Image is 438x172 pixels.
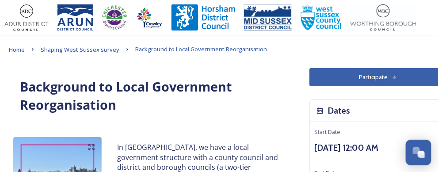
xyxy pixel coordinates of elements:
img: Arun%20District%20Council%20logo%20blue%20CMYK.jpg [57,4,93,31]
span: Home [9,46,25,54]
span: Background to Local Government Reorganisation [135,45,267,53]
img: WSCCPos-Spot-25mm.jpg [301,4,342,31]
span: Shaping West Sussex survey [41,46,119,54]
img: Adur%20logo%20%281%29.jpeg [4,4,49,31]
img: CDC%20Logo%20-%20you%20may%20have%20a%20better%20version.jpg [102,4,127,31]
a: Shaping West Sussex survey [41,44,119,55]
img: Worthing_Adur%20%281%29.jpg [350,4,416,31]
img: Horsham%20DC%20Logo.jpg [171,4,235,31]
a: Home [9,44,25,55]
strong: Background to Local Government Reorganisation [20,78,235,113]
button: Open Chat [406,140,431,165]
img: Crawley%20BC%20logo.jpg [136,4,163,31]
span: Start Date [314,128,340,136]
img: 150ppimsdc%20logo%20blue.png [244,4,292,31]
h3: Dates [328,104,350,117]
